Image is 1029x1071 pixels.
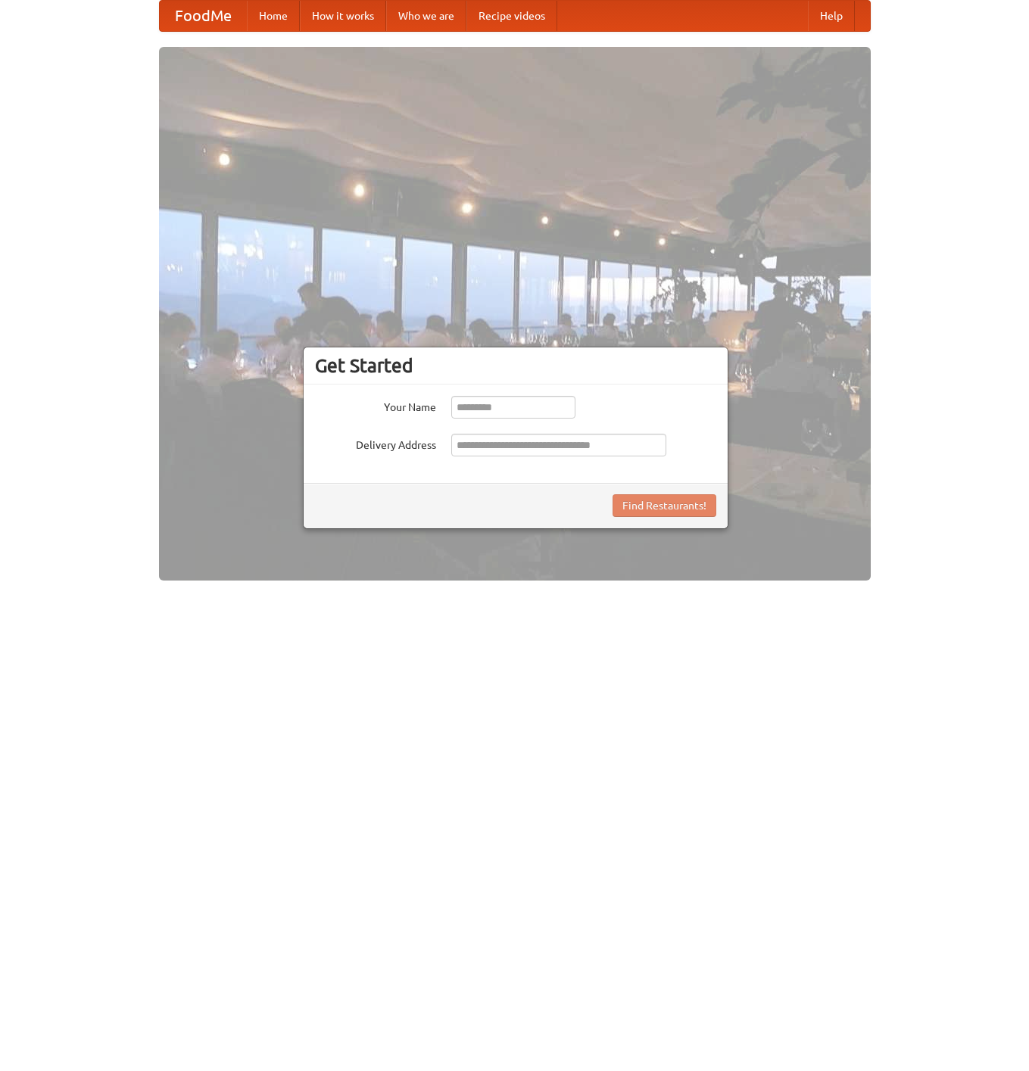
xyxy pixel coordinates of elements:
[386,1,466,31] a: Who we are
[315,396,436,415] label: Your Name
[808,1,855,31] a: Help
[315,354,716,377] h3: Get Started
[247,1,300,31] a: Home
[160,1,247,31] a: FoodMe
[300,1,386,31] a: How it works
[315,434,436,453] label: Delivery Address
[613,494,716,517] button: Find Restaurants!
[466,1,557,31] a: Recipe videos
